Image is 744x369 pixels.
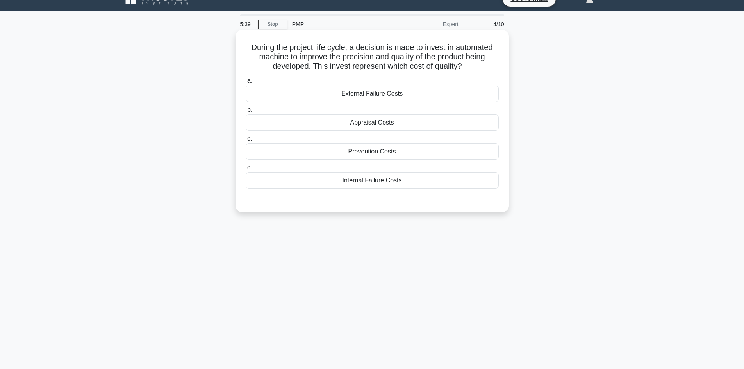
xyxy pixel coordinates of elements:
[463,16,509,32] div: 4/10
[246,143,499,160] div: Prevention Costs
[247,77,252,84] span: a.
[246,114,499,131] div: Appraisal Costs
[247,106,252,113] span: b.
[247,164,252,171] span: d.
[236,16,258,32] div: 5:39
[287,16,395,32] div: PMP
[245,43,500,71] h5: During the project life cycle, a decision is made to invest in automated machine to improve the p...
[246,86,499,102] div: External Failure Costs
[246,172,499,189] div: Internal Failure Costs
[258,20,287,29] a: Stop
[395,16,463,32] div: Expert
[247,135,252,142] span: c.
